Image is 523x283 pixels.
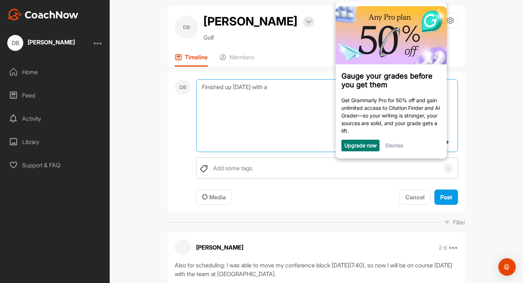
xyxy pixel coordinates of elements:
[202,194,226,201] span: Media
[106,7,109,10] img: close_x_white.png
[203,13,297,30] h2: [PERSON_NAME]
[10,95,109,133] p: Get Grammarly Pro for 50% off and gain unlimited access to Citation Finder and AI Grader—so your ...
[439,244,447,251] p: 2 d
[4,63,106,81] div: Home
[196,243,243,252] p: [PERSON_NAME]
[306,20,311,24] img: arrow-down
[213,164,254,172] div: Add some tags.
[28,39,75,45] div: [PERSON_NAME]
[196,190,232,205] button: Media
[405,194,425,201] span: Cancel
[175,16,198,39] div: DB
[498,258,516,276] div: Open Intercom Messenger
[10,70,109,87] h3: Gauge your grades before you get them
[230,53,254,61] p: Members
[4,156,106,174] div: Support & FAQ
[175,79,191,95] div: DB
[4,86,106,104] div: Feed
[4,4,115,63] img: b691f0dbac2949fda2ab1b53a00960fb-306x160.png
[434,190,458,205] button: Post
[13,140,45,147] a: Upgrade now
[196,79,458,152] textarea: To enrich screen reader interactions, please activate Accessibility in Grammarly extension settings
[440,194,452,201] span: Post
[175,261,458,278] div: Also for scheduling: I was able to move my conference block [DATE](7:40), so now I will be on cou...
[4,109,106,128] div: Activity
[54,140,72,147] a: Dismiss
[4,133,106,151] div: Library
[7,9,78,20] img: CoachNow
[453,218,465,227] p: Filter
[400,190,430,205] button: Cancel
[7,35,23,51] div: DB
[185,53,208,61] p: Timeline
[203,33,314,42] p: Golf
